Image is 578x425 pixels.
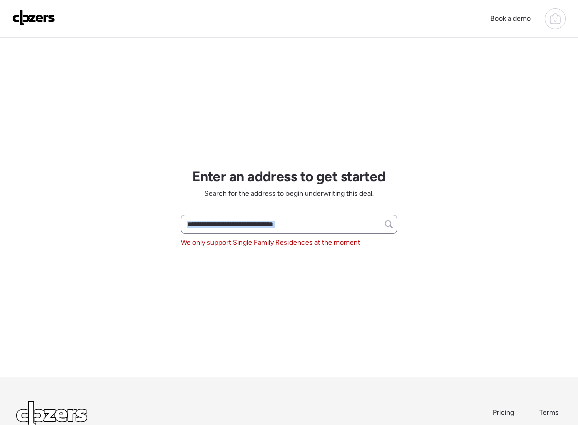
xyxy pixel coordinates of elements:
[181,238,360,248] span: We only support Single Family Residences at the moment
[539,408,559,417] span: Terms
[493,408,514,417] span: Pricing
[192,168,386,185] h1: Enter an address to get started
[12,10,55,26] img: Logo
[490,14,531,23] span: Book a demo
[493,408,515,418] a: Pricing
[539,408,562,418] a: Terms
[204,189,374,199] span: Search for the address to begin underwriting this deal.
